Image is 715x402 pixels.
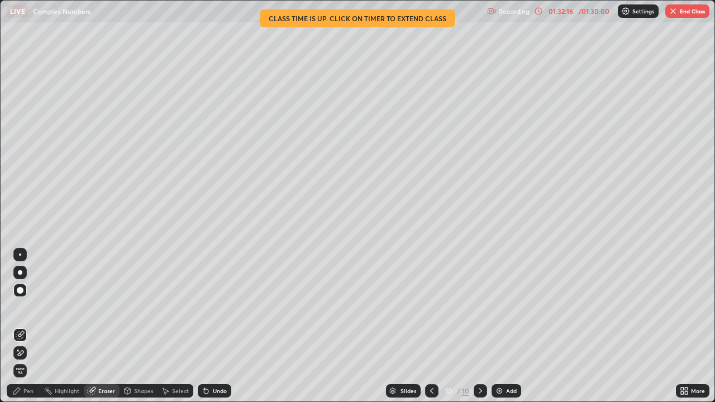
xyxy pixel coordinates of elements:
div: / 01:30:00 [576,8,611,15]
p: Settings [632,8,654,14]
p: LIVE [10,7,25,16]
div: / [456,387,460,394]
img: recording.375f2c34.svg [487,7,496,16]
div: Select [172,388,189,394]
p: Recording [498,7,530,16]
div: Pen [23,388,34,394]
div: 01:32:16 [545,8,576,15]
img: end-class-cross [669,7,678,16]
div: 10 [462,386,469,396]
div: Eraser [98,388,115,394]
div: 10 [443,387,454,394]
div: Slides [401,388,416,394]
img: class-settings-icons [621,7,630,16]
div: Add [506,388,517,394]
div: Highlight [55,388,79,394]
p: Complex Numbers [33,7,90,16]
button: End Class [665,4,709,18]
div: Shapes [134,388,153,394]
span: Erase all [14,367,26,374]
div: More [691,388,705,394]
div: Undo [213,388,227,394]
img: add-slide-button [495,386,504,395]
